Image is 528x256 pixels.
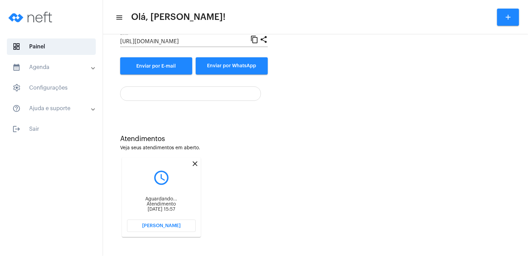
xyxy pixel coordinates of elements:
mat-expansion-panel-header: sidenav iconAgenda [4,59,103,75]
span: Enviar por E-mail [137,64,176,69]
div: Veja seus atendimentos em aberto. [120,146,511,151]
mat-icon: share [260,35,268,43]
mat-expansion-panel-header: sidenav iconAjuda e suporte [4,100,103,117]
span: Configurações [7,80,96,96]
img: logo-neft-novo-2.png [5,3,57,31]
span: sidenav icon [12,43,21,51]
mat-panel-title: Agenda [12,63,92,71]
div: [DATE] 15:57 [127,207,196,212]
span: Enviar por WhatsApp [207,63,256,68]
mat-icon: sidenav icon [12,104,21,113]
div: Aguardando... [127,197,196,202]
mat-icon: content_copy [250,35,259,43]
span: sidenav icon [12,84,21,92]
mat-icon: sidenav icon [12,125,21,133]
span: Sair [7,121,96,137]
button: [PERSON_NAME] [127,220,196,232]
span: Painel [7,38,96,55]
a: Enviar por E-mail [120,57,192,74]
div: Atendimento [127,202,196,207]
span: Olá, [PERSON_NAME]! [131,12,226,23]
mat-icon: query_builder [127,169,196,186]
span: [PERSON_NAME] [142,223,181,228]
mat-icon: add [504,13,512,21]
button: Enviar por WhatsApp [196,57,268,74]
mat-panel-title: Ajuda e suporte [12,104,92,113]
div: Atendimentos [120,135,511,143]
mat-icon: sidenav icon [115,13,122,22]
mat-icon: close [191,160,199,168]
mat-icon: sidenav icon [12,63,21,71]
